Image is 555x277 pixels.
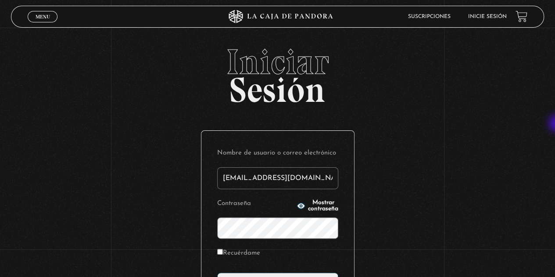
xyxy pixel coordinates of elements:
a: View your shopping cart [516,11,527,22]
span: Cerrar [32,21,53,27]
a: Inicie sesión [468,14,507,19]
span: Iniciar [11,44,544,79]
label: Nombre de usuario o correo electrónico [217,147,338,160]
h2: Sesión [11,44,544,101]
span: Mostrar contraseña [308,200,338,212]
label: Contraseña [217,197,294,211]
a: Suscripciones [408,14,451,19]
span: Menu [36,14,50,19]
label: Recuérdame [217,247,260,260]
button: Mostrar contraseña [297,200,338,212]
input: Recuérdame [217,249,223,255]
